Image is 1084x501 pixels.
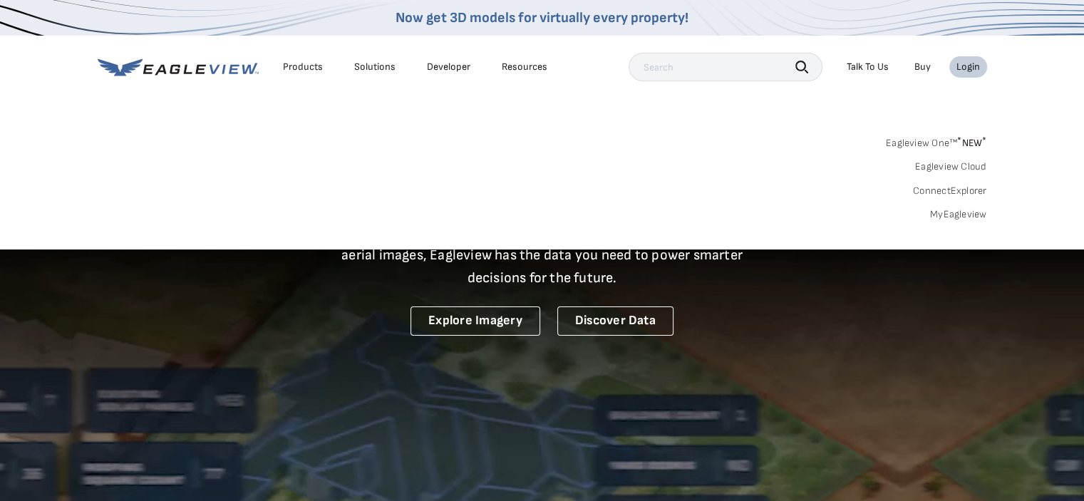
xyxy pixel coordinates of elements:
a: Eagleview Cloud [915,160,987,173]
div: Products [283,61,323,73]
div: Resources [502,61,547,73]
p: A new era starts here. Built on more than 3.5 billion high-resolution aerial images, Eagleview ha... [324,221,760,289]
a: Explore Imagery [411,306,540,336]
a: Discover Data [557,306,673,336]
div: Talk To Us [847,61,889,73]
input: Search [629,53,822,81]
a: Developer [427,61,470,73]
a: ConnectExplorer [913,185,987,197]
a: Eagleview One™*NEW* [886,133,987,149]
div: Solutions [354,61,396,73]
a: MyEagleview [930,208,987,221]
span: NEW [957,137,986,149]
div: Login [956,61,980,73]
a: Now get 3D models for virtually every property! [396,9,688,26]
a: Buy [914,61,931,73]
